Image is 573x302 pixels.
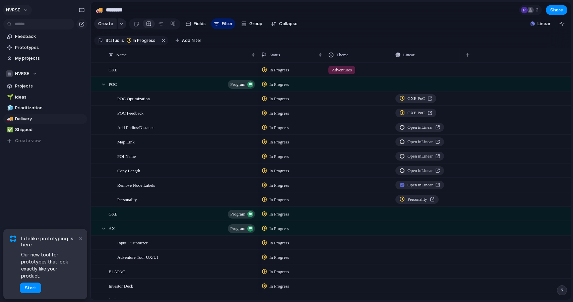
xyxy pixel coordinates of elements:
a: Open inLinear [395,152,444,161]
button: program [228,210,255,219]
button: NVRSE [3,69,87,79]
span: In Progress [269,81,289,88]
a: My projects [3,53,87,63]
span: My projects [15,55,85,62]
span: In Progress [269,67,289,73]
a: Open inLinear [395,123,444,132]
button: program [228,224,255,233]
span: Add Radius/Distance [117,123,154,131]
span: Open in Linear [407,138,433,145]
span: Prototypes [15,44,85,51]
div: 🚚 [95,5,103,14]
button: Share [546,5,567,15]
span: GXE PoC [407,110,425,116]
button: ✅ [6,126,13,133]
span: In Progress [269,139,289,145]
span: Name [116,52,127,58]
div: 🧊 [7,104,12,112]
span: Input Customizer [117,239,148,246]
span: Copy Length [117,167,140,174]
span: In Progress [269,196,289,203]
span: POI Name [117,152,136,160]
button: Group [238,18,266,29]
span: Status [106,38,119,44]
a: Prototypes [3,43,87,53]
a: 🌱Ideas [3,92,87,102]
span: AX [109,224,115,232]
div: ✅ [7,126,12,134]
button: Create [94,18,117,29]
span: Open in Linear [407,153,433,160]
span: Share [550,7,563,13]
span: In Progress [269,283,289,290]
span: Feedback [15,33,85,40]
span: is [121,38,124,44]
span: GXE [109,210,118,218]
span: NVRSE [6,7,20,13]
span: GXE PoC [407,95,425,102]
span: POC [109,80,117,88]
a: 🧊Prioritization [3,103,87,113]
a: Open inLinear [395,137,444,146]
span: F1 APAC [109,267,125,275]
span: In Progress [269,96,289,102]
span: Create [98,20,113,27]
span: Add filter [182,38,201,44]
span: Adventure Tour UX/UI [117,253,158,261]
span: Open in Linear [407,182,433,188]
span: GXE [109,66,118,73]
span: Open in Linear [407,167,433,174]
span: Delivery [15,116,85,122]
span: Create view [15,137,41,144]
span: Adventures [332,67,352,73]
span: Status [269,52,280,58]
span: In Progress [269,124,289,131]
span: program [230,80,245,89]
div: 🚚 [7,115,12,123]
button: In Progress [125,37,160,44]
button: Filter [211,18,235,29]
span: Shipped [15,126,85,133]
span: Group [249,20,262,27]
button: 🧊 [6,105,13,111]
span: Projects [15,83,85,89]
button: Create view [3,136,87,146]
a: Personality [395,195,439,204]
div: 🌱 [7,93,12,101]
span: In Progress [269,153,289,160]
a: Open inLinear [395,166,444,175]
span: Filter [222,20,233,27]
span: Our new tool for prototypes that look exactly like your product. [21,251,77,279]
span: Linear [537,20,551,27]
span: Personality [117,195,137,203]
a: Open inLinear [395,181,444,189]
span: Collapse [279,20,298,27]
button: Add filter [172,36,205,45]
span: Fields [194,20,206,27]
span: Start [25,285,36,291]
button: Fields [183,18,208,29]
span: In Progress [269,268,289,275]
button: 🌱 [6,94,13,101]
button: 🚚 [6,116,13,122]
span: Map Link [117,138,135,145]
span: In Progress [133,38,155,44]
span: Prioritization [15,105,85,111]
span: In Progress [269,168,289,174]
button: is [119,37,125,44]
span: Personality [407,196,427,203]
a: Feedback [3,32,87,42]
button: Collapse [268,18,300,29]
a: Projects [3,81,87,91]
span: program [230,224,245,233]
span: Theme [336,52,348,58]
span: In Progress [269,240,289,246]
button: 🚚 [94,5,105,15]
span: Investor Deck [109,282,133,290]
button: NVRSE [3,5,32,15]
span: 2 [536,7,540,13]
div: 🚚Delivery [3,114,87,124]
span: In Progress [269,182,289,189]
